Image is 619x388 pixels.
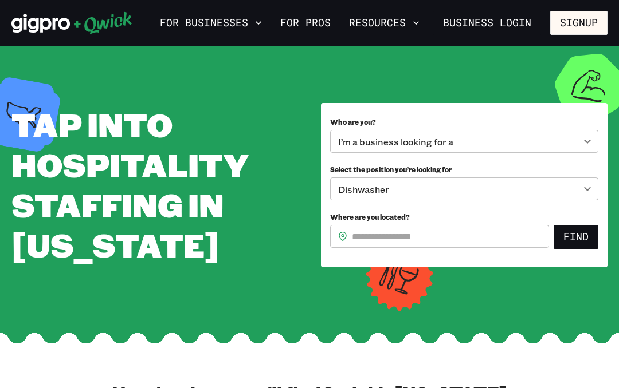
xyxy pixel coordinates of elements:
button: Signup [550,11,608,35]
button: Find [554,225,598,249]
span: Where are you located? [330,212,410,221]
span: Select the position you’re looking for [330,165,452,174]
div: Dishwasher [330,177,598,200]
a: Business Login [433,11,541,35]
button: Resources [344,13,424,33]
div: I’m a business looking for a [330,130,598,153]
span: Tap into Hospitality Staffing in [US_STATE] [11,103,249,266]
button: For Businesses [155,13,267,33]
span: Who are you? [330,117,376,126]
a: For Pros [276,13,335,33]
